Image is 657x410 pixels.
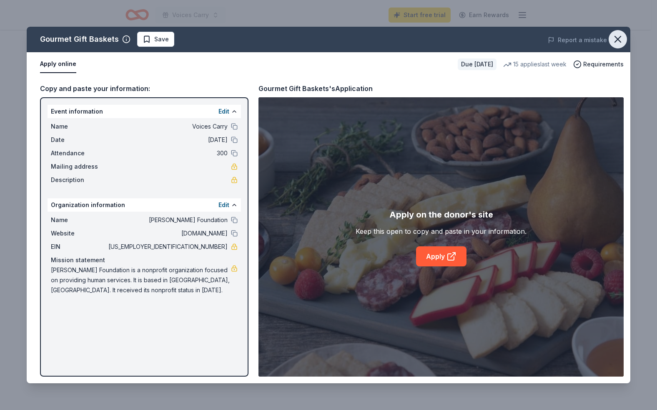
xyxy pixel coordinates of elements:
span: [US_EMPLOYER_IDENTIFICATION_NUMBER] [107,242,228,252]
span: [DOMAIN_NAME] [107,228,228,238]
div: Gourmet Gift Baskets's Application [258,83,373,94]
div: Keep this open to copy and paste in your information. [356,226,527,236]
button: Edit [218,200,229,210]
div: Apply on the donor's site [389,208,493,221]
span: Requirements [583,59,624,69]
span: 300 [107,148,228,158]
span: Description [51,175,107,185]
div: Copy and paste your information: [40,83,248,94]
button: Requirements [573,59,624,69]
button: Save [137,32,174,47]
div: 15 applies last week [503,59,567,69]
div: Mission statement [51,255,238,265]
div: Event information [48,105,241,118]
button: Edit [218,106,229,116]
button: Apply online [40,56,76,73]
span: EIN [51,242,107,252]
div: Gourmet Gift Baskets [40,33,119,46]
button: Report a mistake [548,35,607,45]
span: [DATE] [107,135,228,145]
span: [PERSON_NAME] Foundation [107,215,228,225]
span: Website [51,228,107,238]
span: Save [154,34,169,44]
div: Organization information [48,198,241,212]
span: Voices Carry [107,121,228,132]
a: Apply [416,246,466,266]
span: Attendance [51,148,107,158]
span: Mailing address [51,162,107,172]
span: Name [51,215,107,225]
span: Name [51,121,107,132]
span: Date [51,135,107,145]
span: [PERSON_NAME] Foundation is a nonprofit organization focused on providing human services. It is b... [51,265,231,295]
div: Due [DATE] [458,58,497,70]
